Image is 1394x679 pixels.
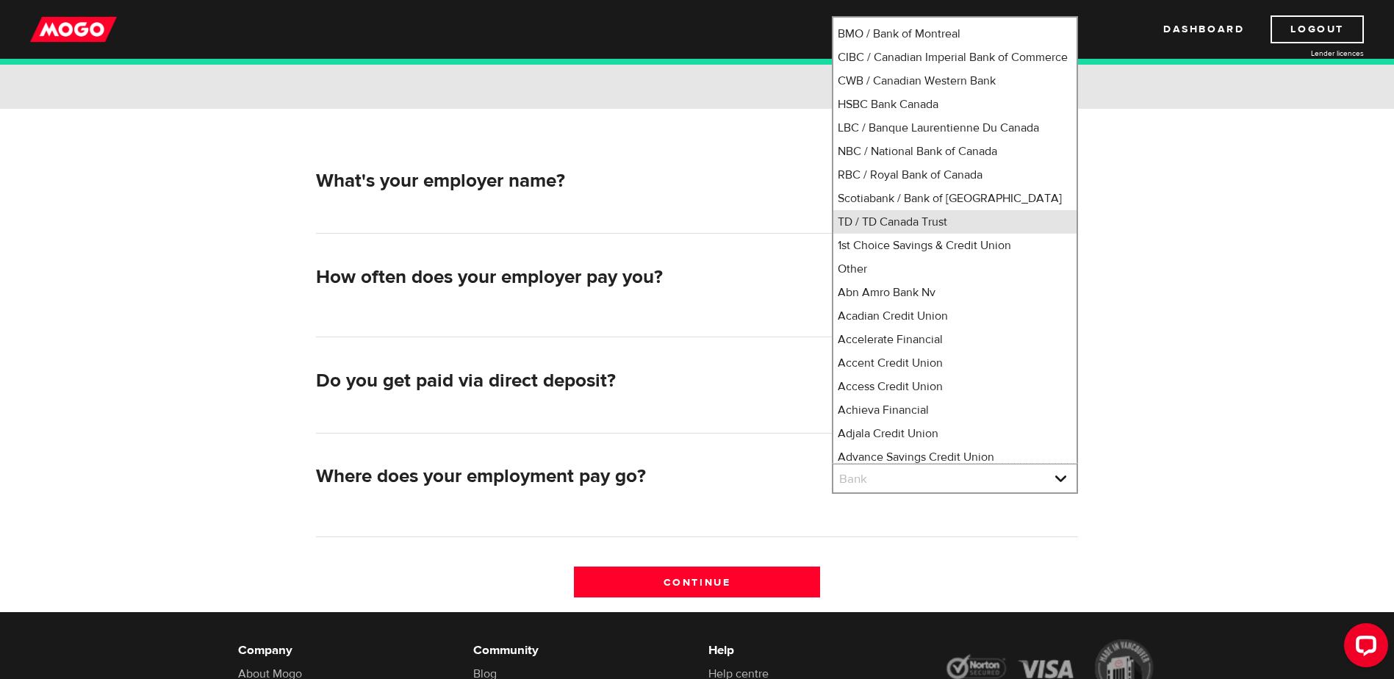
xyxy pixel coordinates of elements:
[833,422,1077,445] li: Adjala Credit Union
[833,351,1077,375] li: Accent Credit Union
[238,642,451,659] h6: Company
[574,567,820,597] input: Continue
[316,465,820,488] h2: Where does your employment pay go?
[833,140,1077,163] li: NBC / National Bank of Canada
[833,93,1077,116] li: HSBC Bank Canada
[1332,617,1394,679] iframe: LiveChat chat widget
[833,187,1077,210] li: Scotiabank / Bank of [GEOGRAPHIC_DATA]
[30,15,117,43] img: mogo_logo-11ee424be714fa7cbb0f0f49df9e16ec.png
[833,445,1077,469] li: Advance Savings Credit Union
[833,257,1077,281] li: Other
[833,281,1077,304] li: Abn Amro Bank Nv
[1254,48,1364,59] a: Lender licences
[833,304,1077,328] li: Acadian Credit Union
[316,266,820,289] h2: How often does your employer pay you?
[1163,15,1244,43] a: Dashboard
[1271,15,1364,43] a: Logout
[833,210,1077,234] li: TD / TD Canada Trust
[473,642,686,659] h6: Community
[833,46,1077,69] li: CIBC / Canadian Imperial Bank of Commerce
[833,22,1077,46] li: BMO / Bank of Montreal
[833,163,1077,187] li: RBC / Royal Bank of Canada
[833,398,1077,422] li: Achieva Financial
[316,170,820,193] h2: What's your employer name?
[833,116,1077,140] li: LBC / Banque Laurentienne Du Canada
[833,69,1077,93] li: CWB / Canadian Western Bank
[833,234,1077,257] li: 1st Choice Savings & Credit Union
[316,370,820,392] h2: Do you get paid via direct deposit?
[833,328,1077,351] li: Accelerate Financial
[833,375,1077,398] li: Access Credit Union
[708,642,921,659] h6: Help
